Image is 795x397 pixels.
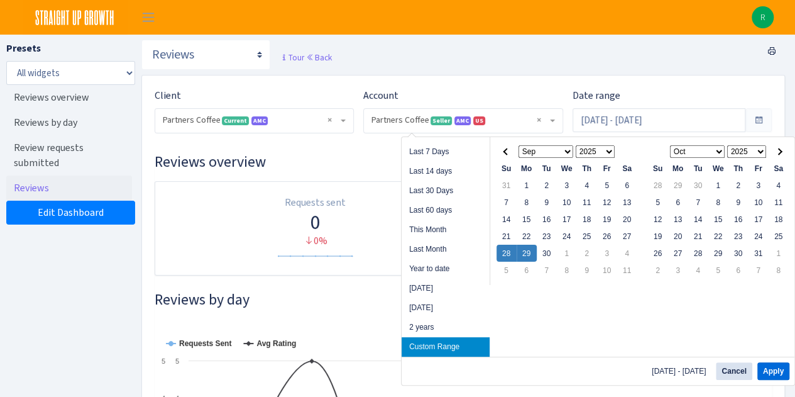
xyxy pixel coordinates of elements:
[668,194,688,211] td: 6
[537,228,557,245] td: 23
[454,116,471,125] span: AMC
[173,196,458,210] div: Requests sent
[648,211,668,228] td: 12
[617,211,637,228] td: 20
[688,228,708,245] td: 21
[577,245,597,262] td: 2
[648,160,668,177] th: Su
[557,245,577,262] td: 1
[363,88,398,103] label: Account
[517,177,537,194] td: 1
[496,160,517,177] th: Su
[557,211,577,228] td: 17
[597,194,617,211] td: 12
[6,85,132,110] a: Reviews overview
[617,194,637,211] td: 13
[537,114,541,126] span: Remove all items
[597,245,617,262] td: 3
[752,6,774,28] a: R
[769,194,789,211] td: 11
[163,114,338,126] span: Partners Coffee <span class="badge badge-success">Current</span><span class="badge badge-primary"...
[597,177,617,194] td: 5
[708,262,728,279] td: 5
[688,211,708,228] td: 14
[728,262,748,279] td: 6
[577,228,597,245] td: 25
[179,339,231,348] tspan: Requests Sent
[371,114,547,126] span: Partners Coffee <span class="badge badge-success">Seller</span><span class="badge badge-primary" ...
[537,211,557,228] td: 16
[402,337,490,357] li: Custom Range
[577,211,597,228] td: 18
[748,177,769,194] td: 3
[162,357,165,365] text: 5
[769,177,789,194] td: 4
[577,177,597,194] td: 4
[517,262,537,279] td: 6
[617,228,637,245] td: 27
[716,362,752,380] button: Cancel
[557,228,577,245] td: 24
[708,177,728,194] td: 1
[557,194,577,211] td: 10
[769,262,789,279] td: 8
[473,116,485,125] span: US
[728,211,748,228] td: 16
[155,109,353,133] span: Partners Coffee <span class="badge badge-success">Current</span><span class="badge badge-primary"...
[557,262,577,279] td: 8
[668,245,688,262] td: 27
[402,181,490,201] li: Last 30 Days
[597,211,617,228] td: 19
[537,194,557,211] td: 9
[155,153,772,171] h3: Widget #52
[648,245,668,262] td: 26
[573,88,620,103] label: Date range
[688,245,708,262] td: 28
[769,245,789,262] td: 1
[537,262,557,279] td: 7
[688,194,708,211] td: 7
[688,262,708,279] td: 4
[402,162,490,181] li: Last 14 days
[748,228,769,245] td: 24
[517,160,537,177] th: Mo
[748,194,769,211] td: 10
[402,201,490,220] li: Last 60 days
[748,211,769,228] td: 17
[6,201,135,225] a: Edit Dashboard
[752,6,774,28] img: Rachel
[577,262,597,279] td: 9
[496,262,517,279] td: 5
[728,228,748,245] td: 23
[728,160,748,177] th: Th
[173,210,458,234] div: 0
[133,7,164,28] button: Toggle navigation
[769,228,789,245] td: 25
[517,194,537,211] td: 8
[708,194,728,211] td: 8
[402,142,490,162] li: Last 7 Days
[708,228,728,245] td: 22
[517,228,537,245] td: 22
[306,52,332,63] a: Back
[402,259,490,279] li: Year to date
[517,245,537,262] td: 29
[668,228,688,245] td: 20
[688,177,708,194] td: 30
[617,262,637,279] td: 11
[769,211,789,228] td: 18
[496,177,517,194] td: 31
[155,291,772,309] h3: Widget #53
[617,160,637,177] th: Sa
[557,177,577,194] td: 3
[402,298,490,318] li: [DATE]
[155,88,181,103] label: Client
[537,245,557,262] td: 30
[6,41,41,56] label: Presets
[402,318,490,337] li: 2 years
[577,160,597,177] th: Th
[402,279,490,298] li: [DATE]
[6,110,132,135] a: Reviews by day
[668,177,688,194] td: 29
[617,245,637,262] td: 4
